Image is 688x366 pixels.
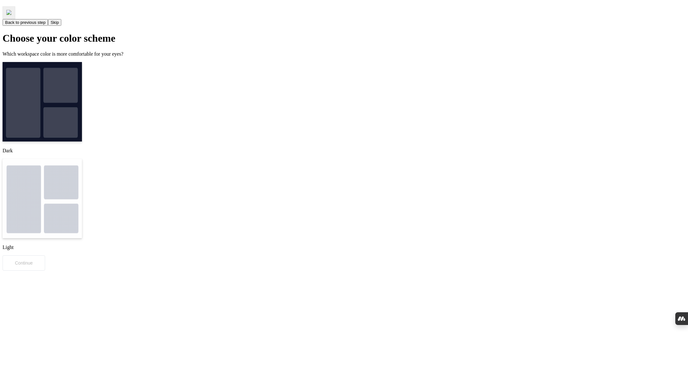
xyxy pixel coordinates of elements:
[3,148,685,154] p: Dark
[48,19,61,26] button: Skip
[3,245,685,250] p: Light
[3,51,685,57] p: Which workspace color is more comfortable for your eyes?
[3,62,82,142] img: dark
[15,260,33,266] p: Continue
[3,32,685,44] h1: Choose your color scheme
[3,19,48,26] button: Back to previous step
[3,255,45,271] button: Continue
[3,159,82,238] img: dark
